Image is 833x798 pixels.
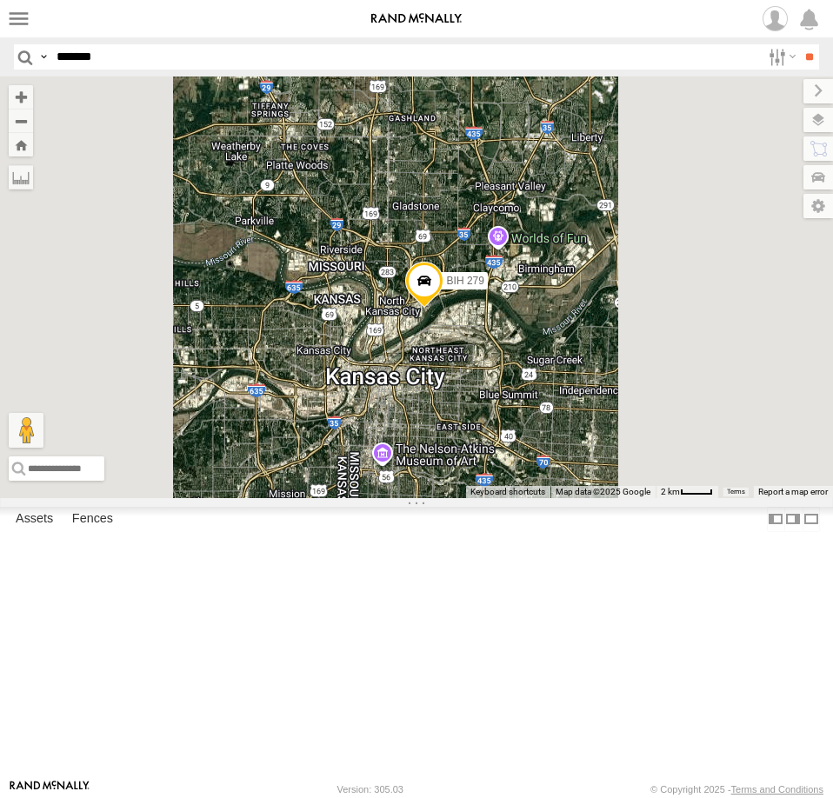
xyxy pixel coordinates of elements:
[63,508,122,532] label: Fences
[731,784,823,795] a: Terms and Conditions
[9,413,43,448] button: Drag Pegman onto the map to open Street View
[758,487,828,496] a: Report a map error
[784,507,802,532] label: Dock Summary Table to the Right
[9,109,33,133] button: Zoom out
[727,488,745,495] a: Terms
[762,44,799,70] label: Search Filter Options
[10,781,90,798] a: Visit our Website
[9,85,33,109] button: Zoom in
[661,487,680,496] span: 2 km
[767,507,784,532] label: Dock Summary Table to the Left
[37,44,50,70] label: Search Query
[803,507,820,532] label: Hide Summary Table
[7,508,62,532] label: Assets
[650,784,823,795] div: © Copyright 2025 -
[556,487,650,496] span: Map data ©2025 Google
[371,13,462,25] img: rand-logo.svg
[9,133,33,156] button: Zoom Home
[803,194,833,218] label: Map Settings
[447,275,484,287] span: BIH 279
[470,486,545,498] button: Keyboard shortcuts
[9,165,33,190] label: Measure
[656,486,718,498] button: Map Scale: 2 km per 34 pixels
[337,784,403,795] div: Version: 305.03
